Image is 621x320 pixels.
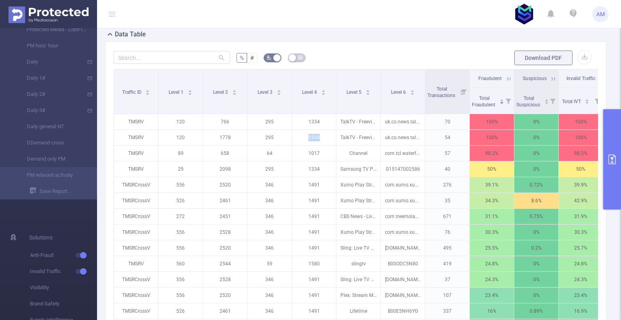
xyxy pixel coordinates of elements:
[258,89,274,95] span: Level 3
[425,130,469,145] p: 54
[16,21,87,38] a: Protected Media - Lidor report
[277,92,281,94] i: icon: caret-down
[16,151,87,167] a: Demand only PM
[559,272,603,287] p: 24.3%
[425,225,469,240] p: 76
[381,288,425,303] p: [DOMAIN_NAME]
[365,89,370,93] div: Sort
[410,92,414,94] i: icon: caret-down
[292,225,336,240] p: 1491
[562,99,582,104] span: Total IVT
[158,209,203,224] p: 272
[247,177,291,193] p: 346
[158,193,203,208] p: 526
[336,130,380,145] p: TalkTV - Freeview Play - Live
[292,130,336,145] p: 1334
[514,193,558,208] p: 8.6%
[292,303,336,319] p: 1491
[232,92,237,94] i: icon: caret-down
[470,130,514,145] p: 100%
[114,288,158,303] p: TMSRCrossV
[292,288,336,303] p: 1491
[188,89,192,93] div: Sort
[114,161,158,177] p: TMSRV
[470,209,514,224] p: 31.1%
[114,256,158,271] p: TMSRV
[247,303,291,319] p: 346
[470,303,514,319] p: 16%
[514,225,558,240] p: 0%
[203,225,247,240] p: 2528
[8,6,89,23] img: Protected Media
[30,183,97,199] a: Save Report...
[559,177,603,193] p: 39.9%
[516,95,541,108] span: Total Suspicious
[115,30,146,39] h2: Data Table
[427,86,456,98] span: Total Transactions
[114,177,158,193] p: TMSRCrossV
[336,303,380,319] p: Lifetime
[514,272,558,287] p: 0%
[470,177,514,193] p: 39.1%
[146,92,150,94] i: icon: caret-down
[16,70,87,86] a: Daily 1#
[336,256,380,271] p: slingtv
[336,209,380,224] p: CBS News - Live Breaking News
[146,89,150,91] i: icon: caret-up
[470,272,514,287] p: 24.3%
[346,89,363,95] span: Level 5
[336,114,380,129] p: TalkTV - Freeview Play - Live
[30,263,97,280] span: Invalid Traffic
[321,89,326,93] div: Sort
[514,130,558,145] p: 0%
[381,130,425,145] p: uk.co.news.talktv.freeviewplay
[336,193,380,208] p: Xumo Play Stream TV & Movies
[470,225,514,240] p: 30.3%
[381,303,425,319] p: B00E5NH6YG
[232,89,237,93] div: Sort
[158,240,203,256] p: 556
[336,240,380,256] p: Sling: Live TV Freestream
[247,193,291,208] p: 346
[247,114,291,129] p: 295
[114,209,158,224] p: TMSRCrossV
[203,193,247,208] p: 2461
[514,209,558,224] p: 0.75%
[499,101,504,103] i: icon: caret-down
[298,55,303,60] i: icon: table
[381,177,425,193] p: com.xumo.xumo
[114,146,158,161] p: TMSRV
[514,51,572,65] button: Download PDF
[470,146,514,161] p: 98.2%
[292,209,336,224] p: 1491
[470,193,514,208] p: 34.3%
[559,240,603,256] p: 25.7%
[16,167,87,183] a: PM relavant activaty
[591,88,603,114] i: Filter menu
[158,272,203,287] p: 556
[365,92,370,94] i: icon: caret-down
[16,54,87,70] a: Daily
[472,95,496,108] span: Total Fraudulent
[425,146,469,161] p: 57
[114,272,158,287] p: TMSRCrossV
[365,89,370,91] i: icon: caret-up
[292,177,336,193] p: 1491
[292,193,336,208] p: 1491
[158,303,203,319] p: 526
[478,76,502,81] span: Fraudulent
[213,89,229,95] span: Level 2
[203,272,247,287] p: 2528
[30,296,97,312] span: Brand Safety
[114,240,158,256] p: TMSRCrossV
[247,240,291,256] p: 346
[122,89,143,95] span: Traffic ID
[425,272,469,287] p: 37
[514,288,558,303] p: 0%
[30,247,97,263] span: Anti-Fraud
[381,146,425,161] p: com.tcl.waterfall.overseas
[381,209,425,224] p: com.treemolabs.apps.cbsnews
[321,89,325,91] i: icon: caret-up
[158,256,203,271] p: 560
[203,209,247,224] p: 2451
